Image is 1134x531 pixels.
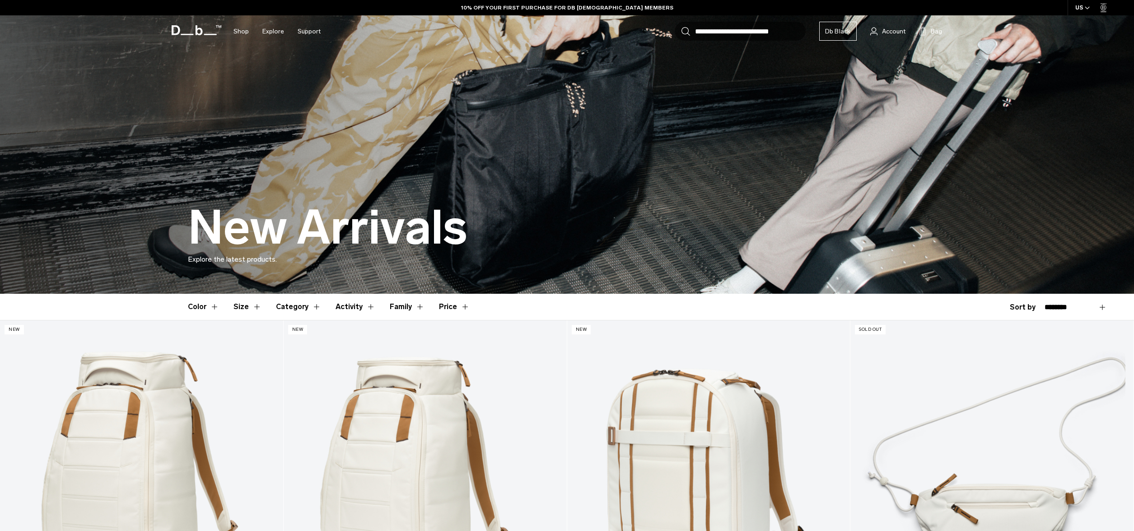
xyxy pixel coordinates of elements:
[227,15,327,47] nav: Main Navigation
[276,294,321,320] button: Toggle Filter
[233,15,249,47] a: Shop
[870,26,905,37] a: Account
[572,325,591,334] p: New
[931,27,942,36] span: Bag
[461,4,673,12] a: 10% OFF YOUR FIRST PURCHASE FOR DB [DEMOGRAPHIC_DATA] MEMBERS
[336,294,375,320] button: Toggle Filter
[5,325,24,334] p: New
[188,254,947,265] p: Explore the latest products.
[233,294,261,320] button: Toggle Filter
[390,294,425,320] button: Toggle Filter
[188,294,219,320] button: Toggle Filter
[855,325,886,334] p: Sold Out
[882,27,905,36] span: Account
[188,202,467,254] h1: New Arrivals
[919,26,942,37] button: Bag
[288,325,308,334] p: New
[262,15,284,47] a: Explore
[819,22,857,41] a: Db Black
[439,294,470,320] button: Toggle Price
[298,15,321,47] a: Support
